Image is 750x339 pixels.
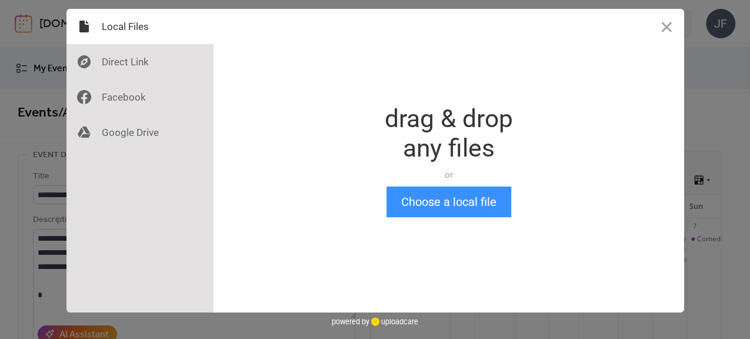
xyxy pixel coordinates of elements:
[369,317,418,326] a: uploadcare
[332,313,418,330] div: powered by
[385,104,513,163] div: drag & drop any files
[66,79,214,115] div: Facebook
[385,169,513,181] div: or
[66,9,214,44] div: Local Files
[66,44,214,79] div: Direct Link
[66,115,214,150] div: Google Drive
[649,9,684,44] button: Close
[386,187,511,217] button: Choose a local file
